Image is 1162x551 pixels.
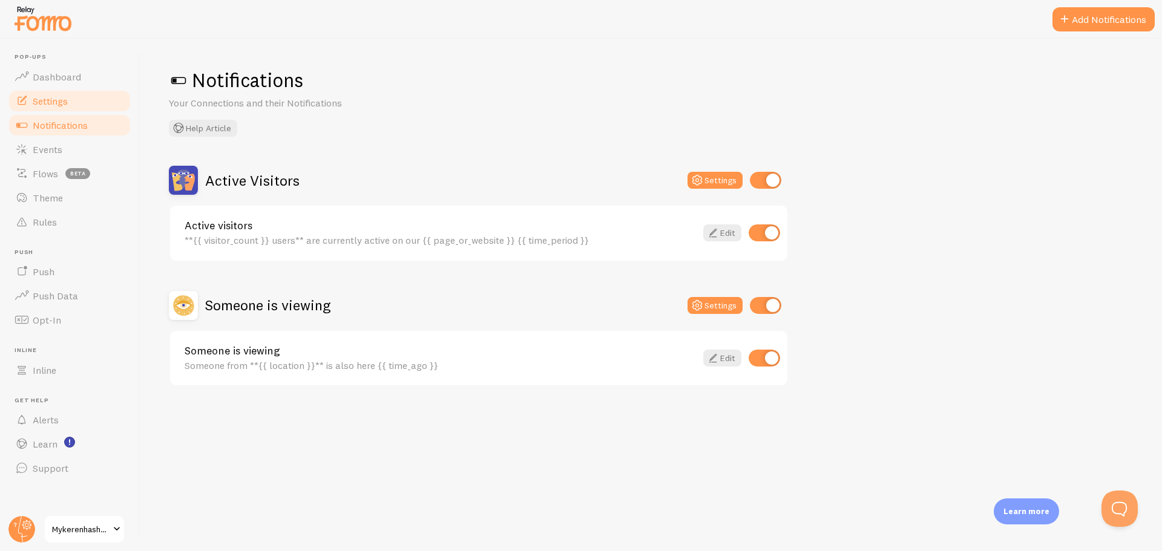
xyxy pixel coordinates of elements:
span: Pop-ups [15,53,132,61]
a: Edit [703,350,741,367]
h2: Active Visitors [205,171,300,190]
a: Someone is viewing [185,345,696,356]
a: Push [7,259,132,284]
span: Push [15,249,132,256]
span: Opt-In [33,314,61,326]
span: Flows [33,168,58,180]
iframe: Help Scout Beacon - Open [1101,491,1138,527]
span: Notifications [33,119,88,131]
img: fomo-relay-logo-orange.svg [13,3,73,34]
span: Push [33,266,54,278]
a: Rules [7,210,132,234]
h1: Notifications [169,68,1133,93]
a: Events [7,137,132,161]
span: Theme [33,192,63,204]
span: Learn [33,438,57,450]
svg: <p>Watch New Feature Tutorials!</p> [64,437,75,448]
a: Settings [7,89,132,113]
p: Your Connections and their Notifications [169,96,459,110]
span: Events [33,143,62,155]
span: beta [65,168,90,179]
span: Rules [33,216,57,228]
span: Push Data [33,290,78,302]
a: Edit [703,224,741,241]
img: Active Visitors [169,166,198,195]
span: Inline [15,347,132,354]
span: Support [33,462,68,474]
a: Support [7,456,132,480]
div: **{{ visitor_count }} users** are currently active on our {{ page_or_website }} {{ time_period }} [185,235,696,246]
p: Learn more [1003,506,1049,517]
span: Get Help [15,397,132,405]
span: Inline [33,364,56,376]
button: Help Article [169,120,237,137]
span: Alerts [33,414,59,426]
a: Opt-In [7,308,132,332]
button: Settings [688,297,743,314]
a: Inline [7,358,132,382]
a: Dashboard [7,65,132,89]
button: Settings [688,172,743,189]
a: Learn [7,432,132,456]
span: Mykerenhashana [52,522,110,536]
a: Theme [7,186,132,210]
h2: Someone is viewing [205,296,330,315]
a: Notifications [7,113,132,137]
img: Someone is viewing [169,291,198,320]
a: Push Data [7,284,132,308]
a: Active visitors [185,220,696,231]
a: Flows beta [7,161,132,186]
span: Dashboard [33,71,81,83]
div: Learn more [994,498,1059,524]
div: Someone from **{{ location }}** is also here {{ time_ago }} [185,360,696,371]
a: Alerts [7,408,132,432]
span: Settings [33,95,68,107]
a: Mykerenhashana [44,515,125,544]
